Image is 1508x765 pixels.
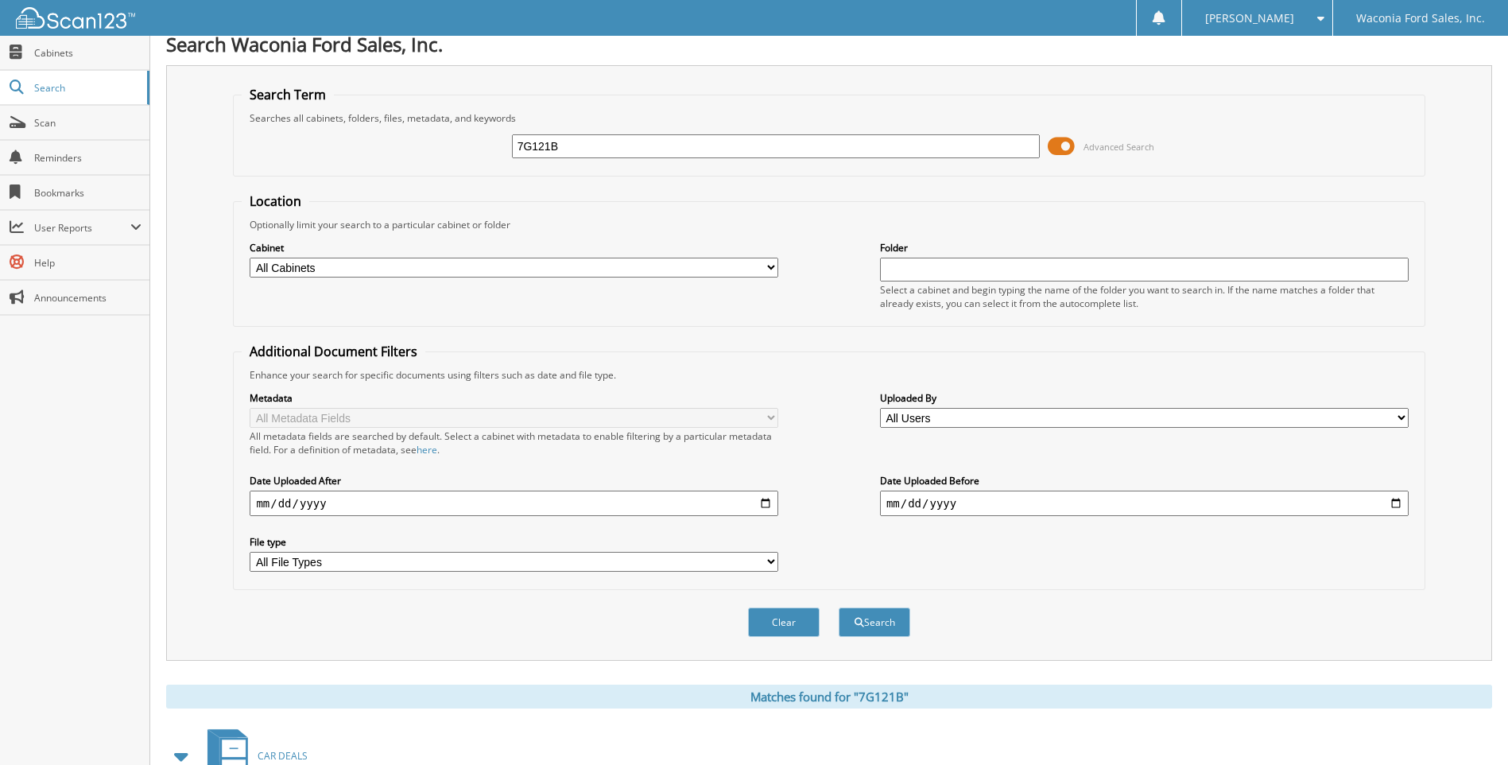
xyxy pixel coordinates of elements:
[16,7,135,29] img: scan123-logo-white.svg
[242,218,1416,231] div: Optionally limit your search to a particular cabinet or folder
[34,81,139,95] span: Search
[748,608,820,637] button: Clear
[250,429,778,456] div: All metadata fields are searched by default. Select a cabinet with metadata to enable filtering b...
[250,241,778,254] label: Cabinet
[880,283,1409,310] div: Select a cabinet and begin typing the name of the folder you want to search in. If the name match...
[34,151,141,165] span: Reminders
[34,186,141,200] span: Bookmarks
[250,491,778,516] input: start
[242,86,334,103] legend: Search Term
[880,474,1409,487] label: Date Uploaded Before
[242,368,1416,382] div: Enhance your search for specific documents using filters such as date and file type.
[250,535,778,549] label: File type
[1084,141,1154,153] span: Advanced Search
[417,443,437,456] a: here
[250,474,778,487] label: Date Uploaded After
[1429,689,1508,765] iframe: Chat Widget
[34,221,130,235] span: User Reports
[242,343,425,360] legend: Additional Document Filters
[166,685,1492,709] div: Matches found for "7G121B"
[1205,14,1294,23] span: [PERSON_NAME]
[166,31,1492,57] h1: Search Waconia Ford Sales, Inc.
[34,291,141,305] span: Announcements
[880,391,1409,405] label: Uploaded By
[839,608,910,637] button: Search
[880,491,1409,516] input: end
[242,111,1416,125] div: Searches all cabinets, folders, files, metadata, and keywords
[880,241,1409,254] label: Folder
[34,46,141,60] span: Cabinets
[34,116,141,130] span: Scan
[34,256,141,270] span: Help
[258,749,308,763] span: CAR DEALS
[1356,14,1485,23] span: Waconia Ford Sales, Inc.
[242,192,309,210] legend: Location
[250,391,778,405] label: Metadata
